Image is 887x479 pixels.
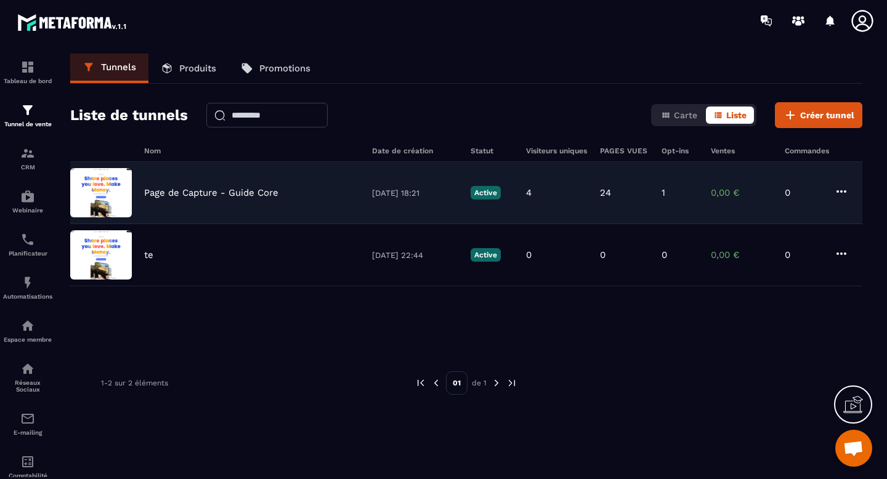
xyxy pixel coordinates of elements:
p: 1-2 sur 2 éléments [101,379,168,387]
button: Liste [706,107,754,124]
h6: Ventes [711,147,772,155]
p: [DATE] 22:44 [372,251,458,260]
p: te [144,249,153,260]
img: prev [415,377,426,388]
img: formation [20,103,35,118]
a: social-networksocial-networkRéseaux Sociaux [3,352,52,402]
img: automations [20,275,35,290]
p: [DATE] 18:21 [372,188,458,198]
p: 0 [526,249,532,260]
img: image [70,168,132,217]
a: Promotions [229,54,323,83]
h6: Commandes [785,147,829,155]
h6: Opt-ins [662,147,699,155]
p: 0,00 € [711,249,772,260]
span: Carte [674,110,697,120]
p: Tunnels [101,62,136,73]
a: formationformationTunnel de vente [3,94,52,137]
p: 01 [446,371,468,395]
p: 1 [662,187,665,198]
img: formation [20,60,35,74]
p: Page de Capture - Guide Core [144,187,278,198]
a: formationformationTableau de bord [3,50,52,94]
a: Produits [148,54,229,83]
span: Liste [726,110,747,120]
p: CRM [3,164,52,171]
p: Webinaire [3,207,52,214]
a: formationformationCRM [3,137,52,180]
a: automationsautomationsEspace membre [3,309,52,352]
img: email [20,411,35,426]
img: automations [20,189,35,204]
p: 24 [600,187,611,198]
p: E-mailing [3,429,52,436]
img: logo [17,11,128,33]
p: Tunnel de vente [3,121,52,127]
img: social-network [20,361,35,376]
p: Active [471,248,501,262]
img: automations [20,318,35,333]
p: Comptabilité [3,472,52,479]
h6: PAGES VUES [600,147,649,155]
a: Ouvrir le chat [835,430,872,467]
p: 0 [600,249,606,260]
img: scheduler [20,232,35,247]
p: 4 [526,187,532,198]
a: schedulerschedulerPlanificateur [3,223,52,266]
button: Créer tunnel [775,102,862,128]
a: emailemailE-mailing [3,402,52,445]
button: Carte [654,107,705,124]
img: next [506,377,517,388]
a: Tunnels [70,54,148,83]
p: Produits [179,63,216,74]
p: de 1 [472,378,487,388]
p: Automatisations [3,293,52,300]
p: Promotions [259,63,310,74]
p: Tableau de bord [3,78,52,84]
p: 0 [662,249,667,260]
h6: Date de création [372,147,458,155]
h2: Liste de tunnels [70,103,188,127]
img: next [491,377,502,388]
p: Espace membre [3,336,52,343]
p: 0 [785,249,822,260]
img: prev [431,377,442,388]
h6: Nom [144,147,360,155]
p: Planificateur [3,250,52,257]
p: 0,00 € [711,187,772,198]
a: automationsautomationsWebinaire [3,180,52,223]
p: Réseaux Sociaux [3,379,52,393]
a: automationsautomationsAutomatisations [3,266,52,309]
span: Créer tunnel [800,109,854,121]
img: image [70,230,132,280]
img: formation [20,146,35,161]
p: Active [471,186,501,199]
p: 0 [785,187,822,198]
img: accountant [20,454,35,469]
h6: Visiteurs uniques [526,147,588,155]
h6: Statut [471,147,514,155]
